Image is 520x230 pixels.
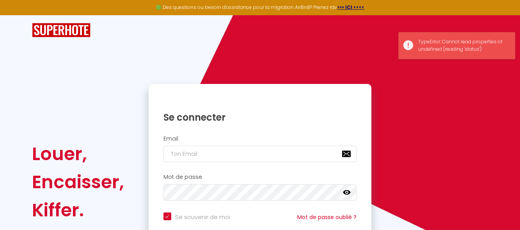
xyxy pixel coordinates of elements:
[163,146,357,162] input: Ton Email
[32,23,91,37] img: SuperHote logo
[32,168,124,196] div: Encaisser,
[418,38,507,53] div: TypeError: Cannot read properties of undefined (reading 'status')
[163,136,357,142] h2: Email
[163,111,357,123] h1: Se connecter
[32,140,124,168] div: Louer,
[297,213,357,221] a: Mot de passe oublié ?
[32,196,124,224] div: Kiffer.
[163,174,357,180] h2: Mot de passe
[337,4,364,11] a: >>> ICI <<<<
